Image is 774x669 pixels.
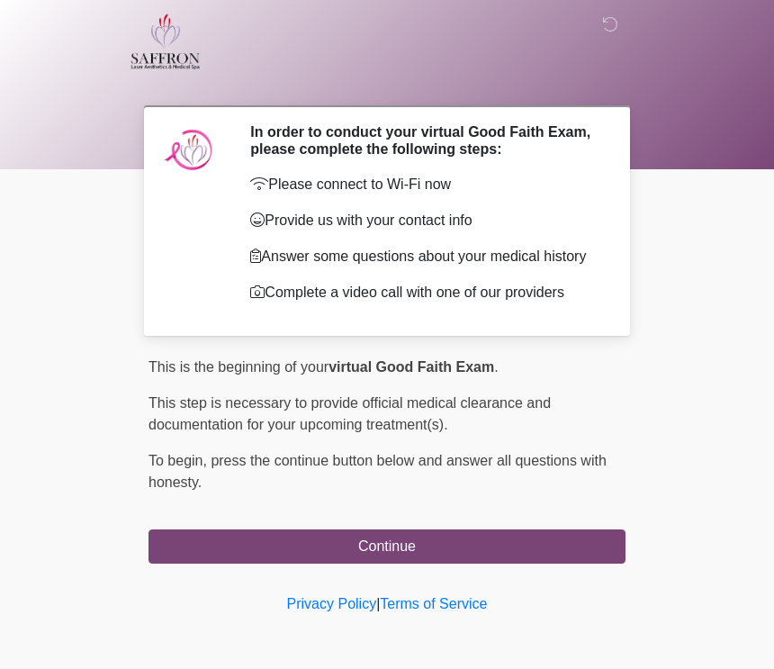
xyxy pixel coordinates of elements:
[250,174,598,195] p: Please connect to Wi-Fi now
[250,246,598,267] p: Answer some questions about your medical history
[162,123,216,177] img: Agent Avatar
[250,123,598,158] h2: In order to conduct your virtual Good Faith Exam, please complete the following steps:
[148,359,328,375] span: This is the beginning of your
[130,14,201,69] img: Saffron Laser Aesthetics and Medical Spa Logo
[148,395,551,432] span: This step is necessary to provide official medical clearance and documentation for your upcoming ...
[148,453,211,468] span: To begin,
[287,596,377,611] a: Privacy Policy
[148,453,607,490] span: press the continue button below and answer all questions with honesty.
[250,282,598,303] p: Complete a video call with one of our providers
[376,596,380,611] a: |
[250,210,598,231] p: Provide us with your contact info
[380,596,487,611] a: Terms of Service
[494,359,498,375] span: .
[328,359,494,375] strong: virtual Good Faith Exam
[148,529,625,564] button: Continue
